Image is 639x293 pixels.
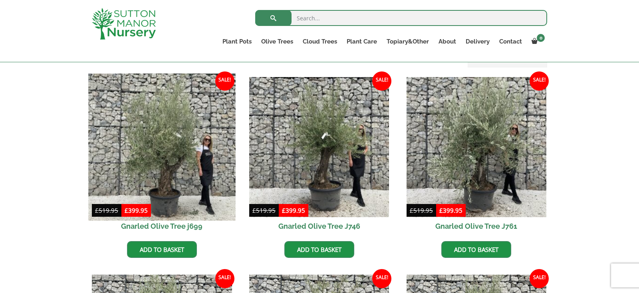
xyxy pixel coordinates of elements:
[88,73,235,220] img: Gnarled Olive Tree j699
[255,10,547,26] input: Search...
[342,36,382,47] a: Plant Care
[537,34,545,42] span: 0
[249,77,389,235] a: Sale! Gnarled Olive Tree J746
[284,241,354,258] a: Add to basket: “Gnarled Olive Tree J746”
[282,206,305,214] bdi: 399.95
[95,206,99,214] span: £
[298,36,342,47] a: Cloud Trees
[441,241,511,258] a: Add to basket: “Gnarled Olive Tree J761”
[249,217,389,235] h2: Gnarled Olive Tree J746
[252,206,276,214] bdi: 519.95
[434,36,461,47] a: About
[215,269,234,288] span: Sale!
[527,36,547,47] a: 0
[95,206,118,214] bdi: 519.95
[252,206,256,214] span: £
[127,241,197,258] a: Add to basket: “Gnarled Olive Tree j699”
[125,206,128,214] span: £
[530,269,549,288] span: Sale!
[494,36,527,47] a: Contact
[372,269,391,288] span: Sale!
[410,206,433,214] bdi: 519.95
[218,36,256,47] a: Plant Pots
[530,71,549,91] span: Sale!
[215,71,234,91] span: Sale!
[92,77,232,235] a: Sale! Gnarled Olive Tree j699
[92,8,156,40] img: logo
[282,206,286,214] span: £
[407,77,547,235] a: Sale! Gnarled Olive Tree J761
[249,77,389,217] img: Gnarled Olive Tree J746
[92,217,232,235] h2: Gnarled Olive Tree j699
[410,206,413,214] span: £
[407,217,547,235] h2: Gnarled Olive Tree J761
[256,36,298,47] a: Olive Trees
[439,206,462,214] bdi: 399.95
[439,206,443,214] span: £
[125,206,148,214] bdi: 399.95
[407,77,547,217] img: Gnarled Olive Tree J761
[372,71,391,91] span: Sale!
[461,36,494,47] a: Delivery
[382,36,434,47] a: Topiary&Other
